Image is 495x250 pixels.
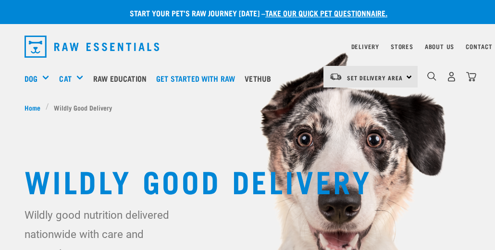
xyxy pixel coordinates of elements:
[446,72,457,82] img: user.png
[25,163,470,198] h1: Wildly Good Delivery
[347,76,403,79] span: Set Delivery Area
[25,102,46,112] a: Home
[59,73,71,84] a: Cat
[466,45,493,48] a: Contact
[25,73,37,84] a: Dog
[466,72,476,82] img: home-icon@2x.png
[351,45,379,48] a: Delivery
[427,72,436,81] img: home-icon-1@2x.png
[265,11,387,15] a: take our quick pet questionnaire.
[25,36,159,58] img: Raw Essentials Logo
[242,59,278,98] a: Vethub
[425,45,454,48] a: About Us
[91,59,154,98] a: Raw Education
[25,102,40,112] span: Home
[17,32,478,62] nav: dropdown navigation
[391,45,413,48] a: Stores
[154,59,242,98] a: Get started with Raw
[329,73,342,81] img: van-moving.png
[25,102,470,112] nav: breadcrumbs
